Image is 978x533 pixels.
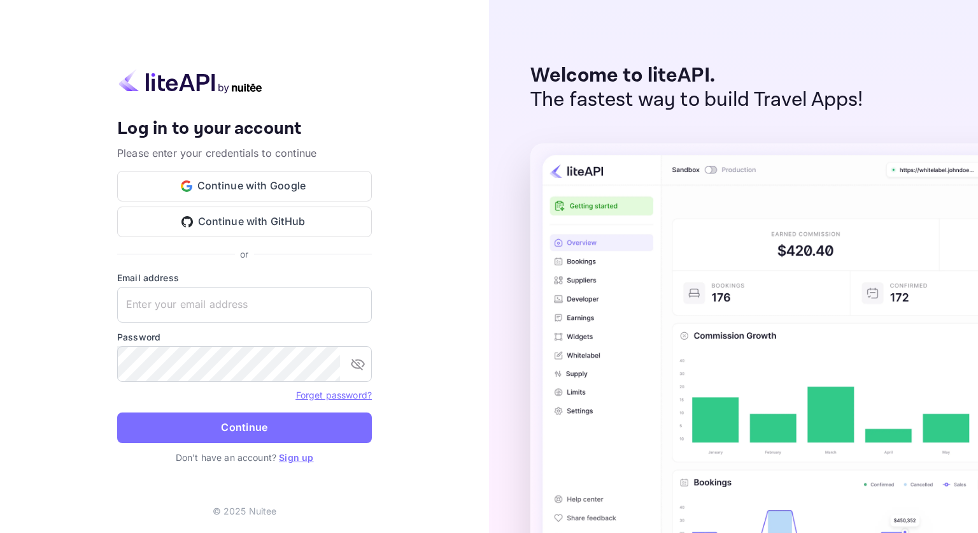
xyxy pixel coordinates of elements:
button: Continue with GitHub [117,207,372,237]
button: toggle password visibility [345,351,371,377]
label: Email address [117,271,372,284]
p: Welcome to liteAPI. [530,64,863,88]
img: liteapi [117,69,264,94]
h4: Log in to your account [117,118,372,140]
a: Sign up [279,452,313,463]
p: Don't have an account? [117,451,372,464]
p: The fastest way to build Travel Apps! [530,88,863,112]
a: Forget password? [296,390,372,400]
button: Continue with Google [117,171,372,201]
label: Password [117,330,372,344]
p: Please enter your credentials to continue [117,145,372,161]
input: Enter your email address [117,287,372,323]
button: Continue [117,413,372,443]
a: Forget password? [296,388,372,401]
p: © 2025 Nuitee [213,504,277,518]
p: or [240,247,248,261]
